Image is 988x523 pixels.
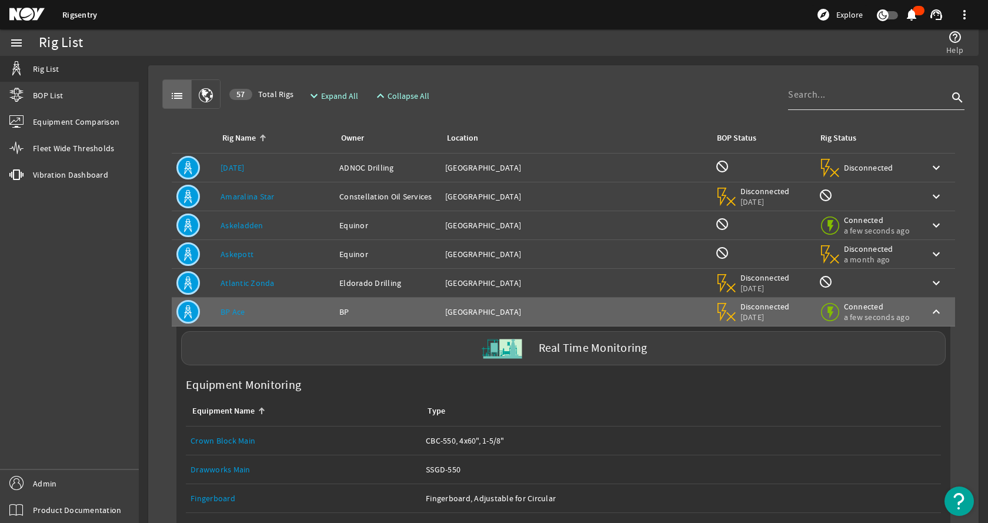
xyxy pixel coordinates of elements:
[948,30,962,44] mat-icon: help_outline
[339,306,436,318] div: BP
[426,435,936,447] div: CBC-550, 4x60", 1-5/8"
[221,132,325,145] div: Rig Name
[428,405,445,418] div: Type
[950,91,964,105] i: search
[740,312,790,322] span: [DATE]
[221,278,275,288] a: Atlantic Zonda
[302,85,363,106] button: Expand All
[339,219,436,231] div: Equinor
[33,142,114,154] span: Fleet Wide Thresholds
[221,307,245,317] a: BP Ace
[341,132,364,145] div: Owner
[62,9,97,21] a: Rigsentry
[445,219,706,231] div: [GEOGRAPHIC_DATA]
[946,44,963,56] span: Help
[221,191,275,202] a: Amaralina Star
[950,1,979,29] button: more_vert
[373,89,383,103] mat-icon: expand_less
[844,225,910,236] span: a few seconds ago
[339,277,436,289] div: Eldorado Drilling
[39,37,83,49] div: Rig List
[844,301,910,312] span: Connected
[445,277,706,289] div: [GEOGRAPHIC_DATA]
[191,405,412,418] div: Equipment Name
[480,327,524,371] img: Skid.svg
[339,191,436,202] div: Constellation Oil Services
[388,90,429,102] span: Collapse All
[33,478,56,489] span: Admin
[929,161,943,175] mat-icon: keyboard_arrow_down
[426,464,936,475] div: SSGD-550
[181,375,306,396] label: Equipment Monitoring
[715,217,729,231] mat-icon: BOP Monitoring not available for this rig
[426,484,936,512] a: Fingerboard, Adjustable for Circular
[191,435,255,446] a: Crown Block Main
[929,305,943,319] mat-icon: keyboard_arrow_up
[192,405,255,418] div: Equipment Name
[740,283,790,294] span: [DATE]
[944,487,974,516] button: Open Resource Center
[33,504,121,516] span: Product Documentation
[9,36,24,50] mat-icon: menu
[339,248,436,260] div: Equinor
[339,132,431,145] div: Owner
[836,9,863,21] span: Explore
[740,186,790,196] span: Disconnected
[221,162,245,173] a: [DATE]
[816,8,830,22] mat-icon: explore
[191,493,235,504] a: Fingerboard
[33,63,59,75] span: Rig List
[445,248,706,260] div: [GEOGRAPHIC_DATA]
[819,275,833,289] mat-icon: Rig Monitoring not available for this rig
[740,301,790,312] span: Disconnected
[717,132,756,145] div: BOP Status
[191,455,416,484] a: Drawworks Main
[539,342,647,355] label: Real Time Monitoring
[844,244,894,254] span: Disconnected
[445,162,706,174] div: [GEOGRAPHIC_DATA]
[844,312,910,322] span: a few seconds ago
[222,132,256,145] div: Rig Name
[426,455,936,484] a: SSGD-550
[426,405,932,418] div: Type
[426,427,936,455] a: CBC-550, 4x60", 1-5/8"
[715,159,729,174] mat-icon: BOP Monitoring not available for this rig
[191,484,416,512] a: Fingerboard
[229,89,252,100] div: 57
[844,215,910,225] span: Connected
[33,116,119,128] span: Equipment Comparison
[307,89,316,103] mat-icon: expand_more
[369,85,434,106] button: Collapse All
[9,168,24,182] mat-icon: vibration
[844,254,894,265] span: a month ago
[715,246,729,260] mat-icon: BOP Monitoring not available for this rig
[445,191,706,202] div: [GEOGRAPHIC_DATA]
[844,162,894,173] span: Disconnected
[426,492,936,504] div: Fingerboard, Adjustable for Circular
[33,89,63,101] span: BOP List
[191,464,251,475] a: Drawworks Main
[904,8,919,22] mat-icon: notifications
[321,90,358,102] span: Expand All
[740,196,790,207] span: [DATE]
[221,249,253,259] a: Askepott
[229,88,293,100] span: Total Rigs
[447,132,478,145] div: Location
[929,276,943,290] mat-icon: keyboard_arrow_down
[176,331,950,365] a: Real Time Monitoring
[445,306,706,318] div: [GEOGRAPHIC_DATA]
[788,88,948,102] input: Search...
[929,218,943,232] mat-icon: keyboard_arrow_down
[819,188,833,202] mat-icon: Rig Monitoring not available for this rig
[740,272,790,283] span: Disconnected
[445,132,701,145] div: Location
[170,89,184,103] mat-icon: list
[339,162,436,174] div: ADNOC Drilling
[929,247,943,261] mat-icon: keyboard_arrow_down
[221,220,263,231] a: Askeladden
[820,132,856,145] div: Rig Status
[191,427,416,455] a: Crown Block Main
[33,169,108,181] span: Vibration Dashboard
[929,8,943,22] mat-icon: support_agent
[929,189,943,204] mat-icon: keyboard_arrow_down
